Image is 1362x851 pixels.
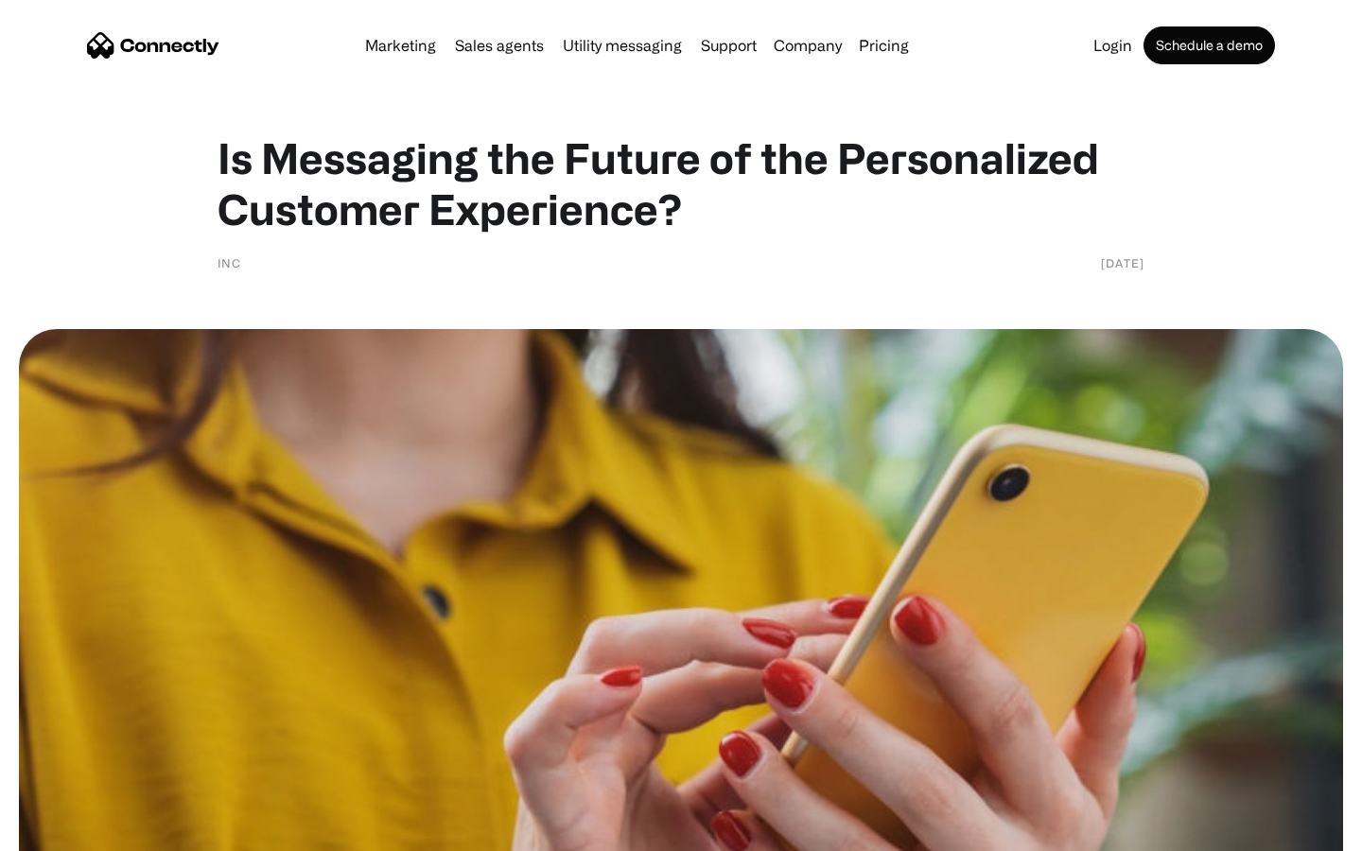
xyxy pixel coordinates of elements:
[218,253,241,272] div: Inc
[774,32,842,59] div: Company
[851,38,917,53] a: Pricing
[19,818,113,844] aside: Language selected: English
[1101,253,1144,272] div: [DATE]
[555,38,690,53] a: Utility messaging
[447,38,551,53] a: Sales agents
[693,38,764,53] a: Support
[1086,38,1140,53] a: Login
[1144,26,1275,64] a: Schedule a demo
[358,38,444,53] a: Marketing
[38,818,113,844] ul: Language list
[218,132,1144,234] h1: Is Messaging the Future of the Personalized Customer Experience?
